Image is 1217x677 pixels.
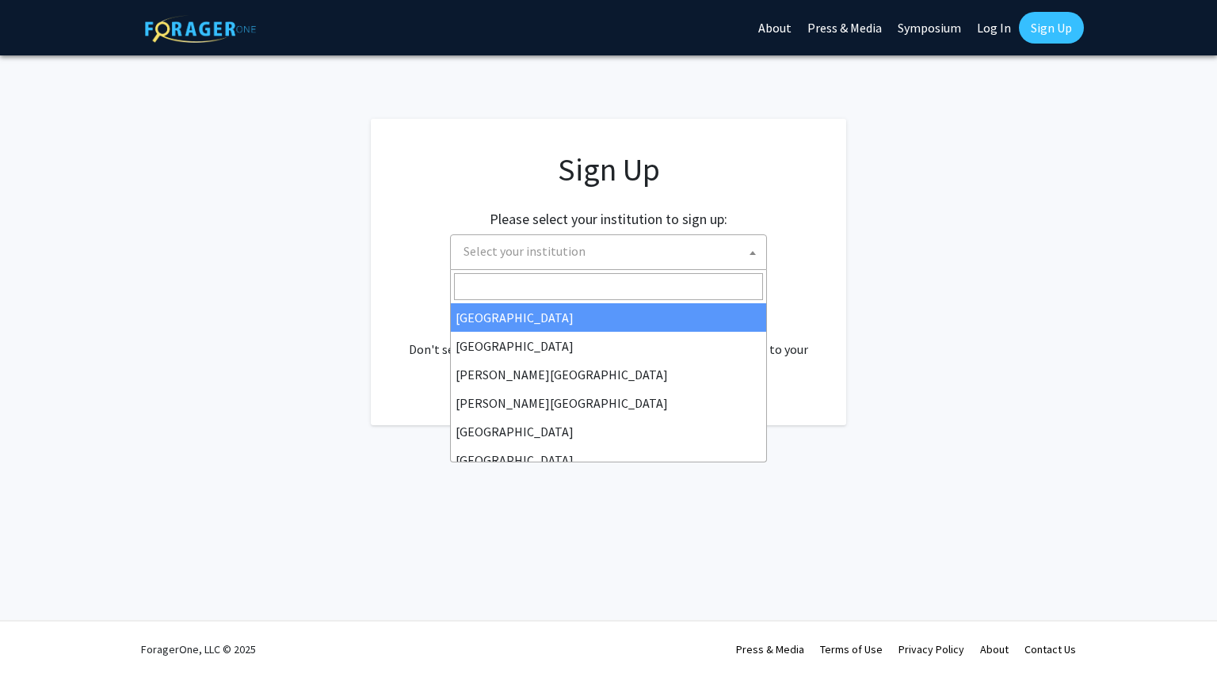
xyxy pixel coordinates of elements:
[454,273,763,300] input: Search
[451,332,766,360] li: [GEOGRAPHIC_DATA]
[464,243,586,259] span: Select your institution
[736,642,804,656] a: Press & Media
[898,642,964,656] a: Privacy Policy
[451,303,766,332] li: [GEOGRAPHIC_DATA]
[402,302,815,378] div: Already have an account? . Don't see your institution? about bringing ForagerOne to your institut...
[145,15,256,43] img: ForagerOne Logo
[141,622,256,677] div: ForagerOne, LLC © 2025
[450,234,767,270] span: Select your institution
[1024,642,1076,656] a: Contact Us
[451,389,766,417] li: [PERSON_NAME][GEOGRAPHIC_DATA]
[457,235,766,268] span: Select your institution
[451,360,766,389] li: [PERSON_NAME][GEOGRAPHIC_DATA]
[451,417,766,446] li: [GEOGRAPHIC_DATA]
[451,446,766,474] li: [GEOGRAPHIC_DATA]
[1019,12,1084,44] a: Sign Up
[980,642,1009,656] a: About
[490,211,727,228] h2: Please select your institution to sign up:
[402,150,815,188] h1: Sign Up
[820,642,883,656] a: Terms of Use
